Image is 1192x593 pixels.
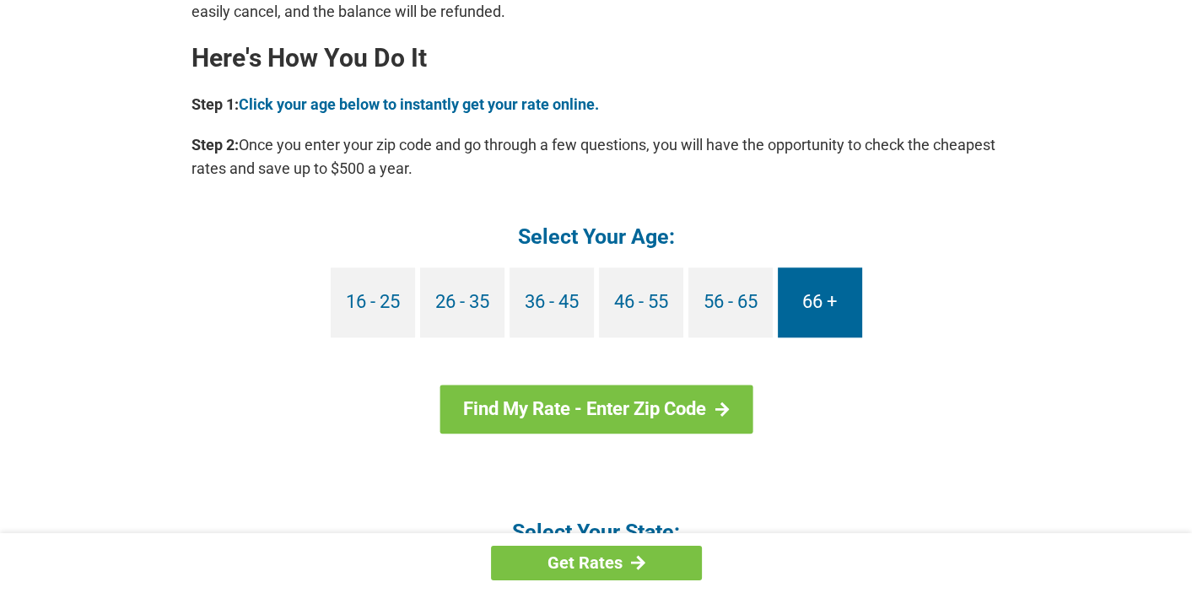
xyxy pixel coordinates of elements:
h4: Select Your State: [191,518,1001,546]
a: 16 - 25 [331,267,415,337]
a: Get Rates [491,546,702,580]
b: Step 1: [191,95,239,113]
a: 36 - 45 [510,267,594,337]
a: 26 - 35 [420,267,504,337]
h4: Select Your Age: [191,223,1001,251]
a: 56 - 65 [688,267,773,337]
h2: Here's How You Do It [191,45,1001,72]
a: Click your age below to instantly get your rate online. [239,95,599,113]
b: Step 2: [191,136,239,154]
p: Once you enter your zip code and go through a few questions, you will have the opportunity to che... [191,133,1001,181]
a: Find My Rate - Enter Zip Code [440,385,752,434]
a: 66 + [778,267,862,337]
a: 46 - 55 [599,267,683,337]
